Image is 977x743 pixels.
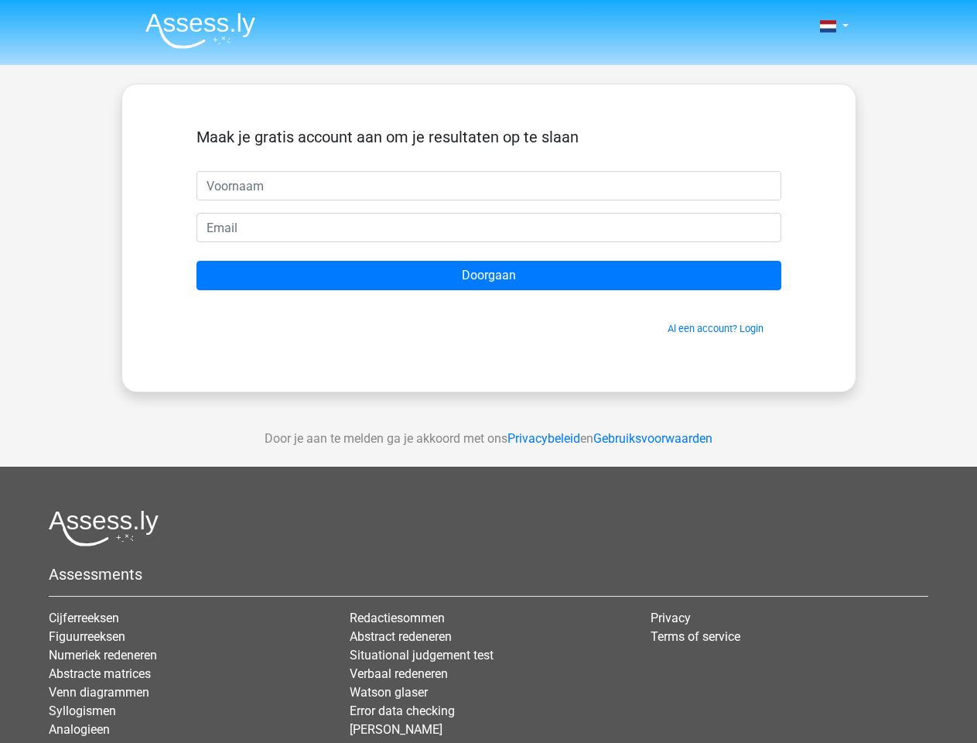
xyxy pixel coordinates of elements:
[196,213,781,242] input: Email
[49,611,119,625] a: Cijferreeksen
[350,666,448,681] a: Verbaal redeneren
[196,171,781,200] input: Voornaam
[49,704,116,718] a: Syllogismen
[350,648,494,663] a: Situational judgement test
[350,629,452,644] a: Abstract redeneren
[196,261,781,290] input: Doorgaan
[651,629,740,644] a: Terms of service
[49,629,125,644] a: Figuurreeksen
[350,704,455,718] a: Error data checking
[593,431,712,446] a: Gebruiksvoorwaarden
[350,722,442,737] a: [PERSON_NAME]
[49,565,928,584] h5: Assessments
[668,323,763,334] a: Al een account? Login
[49,722,110,737] a: Analogieen
[49,510,159,546] img: Assessly logo
[507,431,580,446] a: Privacybeleid
[49,648,157,663] a: Numeriek redeneren
[196,128,781,146] h5: Maak je gratis account aan om je resultaten op te slaan
[49,666,151,681] a: Abstracte matrices
[350,685,428,700] a: Watson glaser
[350,611,445,625] a: Redactiesommen
[651,611,691,625] a: Privacy
[145,12,255,49] img: Assessly
[49,685,149,700] a: Venn diagrammen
